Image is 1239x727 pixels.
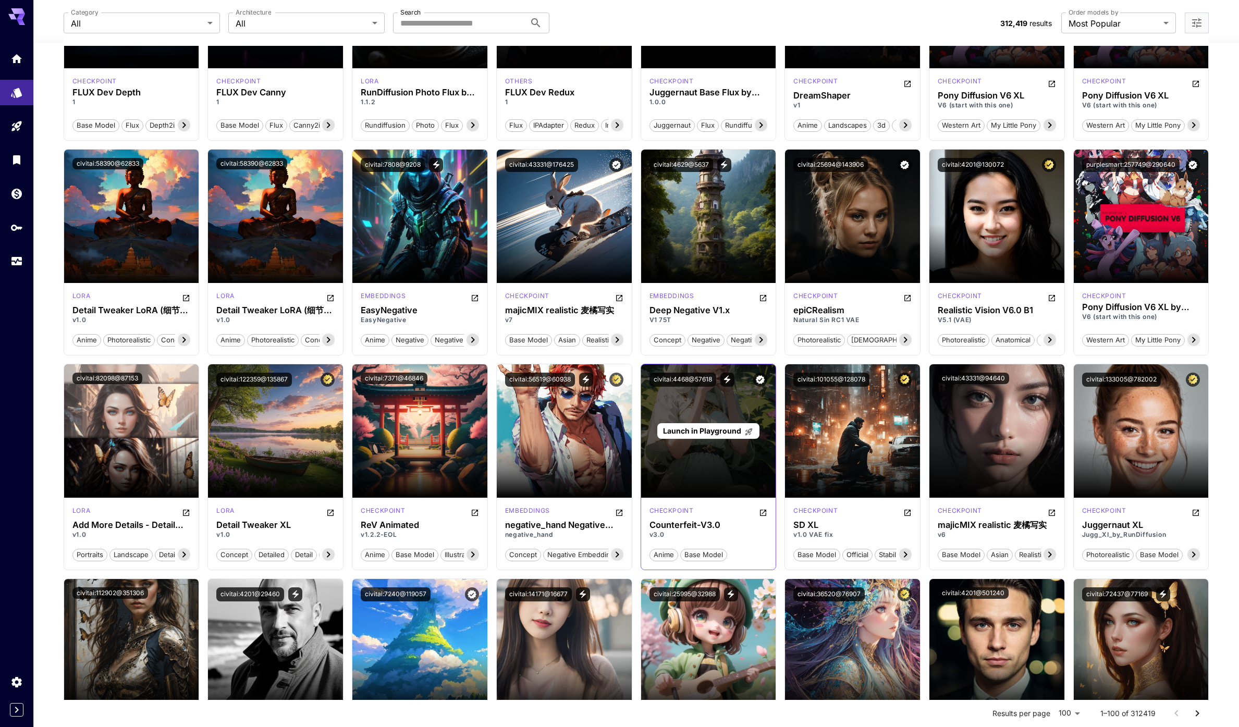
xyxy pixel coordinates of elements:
button: portraits [72,548,107,561]
button: Open more filters [1191,17,1203,30]
button: Open in CivitAI [759,291,767,304]
span: flux [441,120,462,131]
button: View trigger words [576,587,590,601]
button: civitai:7808@9208 [361,158,425,172]
p: 1 [72,97,191,107]
span: asian [987,550,1012,560]
span: All [71,17,203,30]
span: rundiffusion [721,120,769,131]
p: lora [72,506,90,515]
p: V6 (start with this one) [1082,312,1200,322]
a: Launch in Playground [657,423,759,439]
span: Flux [122,120,143,131]
button: photorealistic [247,333,299,347]
div: Usage [10,255,23,268]
button: civitai:4629@5637 [649,158,713,172]
span: photorealistic [104,335,154,346]
button: Open in CivitAI [615,506,623,519]
span: detail [291,550,316,560]
button: civitai:101055@128078 [793,373,869,387]
button: base model [1136,548,1183,561]
span: landscape [110,550,152,560]
span: detailed [255,550,288,560]
button: photorealistic [892,118,943,132]
button: Open in CivitAI [903,506,912,519]
span: negative embedding [544,550,618,560]
button: concept [301,333,337,347]
span: anime [217,335,244,346]
button: IPAdapter [529,118,568,132]
div: Playground [10,120,23,133]
button: rundiffusion [361,118,410,132]
button: anatomical [991,333,1035,347]
span: western art [1083,335,1128,346]
div: Library [10,153,23,166]
span: img2img [602,120,636,131]
span: western art [1083,120,1128,131]
span: base model [392,550,438,560]
span: juggernaut [650,120,694,131]
button: purplesmart:257749@290640 [1082,158,1180,172]
div: Pony [938,77,982,89]
span: detail [155,550,180,560]
div: FLUX.1 D [361,77,378,86]
button: civitai:56519@60938 [505,373,575,387]
button: Open in CivitAI [615,291,623,304]
button: View trigger words [579,373,593,387]
h3: Detail Tweaker LoRA (细节调整LoRA) [216,305,335,315]
span: Base model [73,120,119,131]
p: 1.0.0 [649,97,768,107]
p: checkpoint [1082,77,1126,86]
button: civitai:4468@57618 [649,373,716,387]
button: Open in CivitAI [182,506,190,519]
label: Category [71,8,99,17]
span: depth2img [146,120,188,131]
button: flux [441,118,463,132]
span: base model [681,550,727,560]
div: epiCRealism [793,305,912,315]
p: checkpoint [793,77,838,86]
p: others [505,77,533,86]
p: checkpoint [938,291,982,301]
p: EasyNegative [361,315,479,325]
span: [DEMOGRAPHIC_DATA] [848,335,930,346]
span: stability ai [875,550,915,560]
p: checkpoint [72,77,117,86]
button: rundiffusion [721,118,770,132]
span: photorealistic [1083,550,1133,560]
button: Verified working [753,373,767,387]
button: View trigger words [288,587,302,601]
span: anime [650,550,678,560]
h3: majicMIX realistic 麦橘写实 [505,305,623,315]
p: lora [216,291,234,301]
span: Redux [571,120,598,131]
h3: Pony Diffusion V6 XL [1082,91,1200,101]
p: checkpoint [216,77,261,86]
button: civitai:112902@351306 [72,587,148,599]
button: Base model [216,118,263,132]
button: Flux [121,118,143,132]
button: Open in CivitAI [903,291,912,304]
span: asian [555,335,580,346]
span: flux [697,120,718,131]
span: IPAdapter [530,120,568,131]
button: base model [1037,333,1084,347]
h3: Detail Tweaker LoRA (细节调整LoRA) [72,305,191,315]
div: RunDiffusion Photo Flux by RunDiffusion [361,88,479,97]
button: my little pony [1131,118,1185,132]
button: Verified working [898,158,912,172]
button: Open in CivitAI [903,77,912,89]
button: View trigger words [724,587,738,601]
p: checkpoint [1082,291,1126,301]
h3: Juggernaut Base Flux by RunDiffusion [649,88,768,97]
p: V6 (start with this one) [938,101,1056,110]
button: Verified working [609,158,623,172]
button: base model [680,548,727,561]
button: photo [412,118,439,132]
span: anime [73,335,101,346]
button: anime [216,333,245,347]
button: Open in CivitAI [182,291,190,304]
span: base model [1037,335,1083,346]
button: photorealistic [793,333,845,347]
